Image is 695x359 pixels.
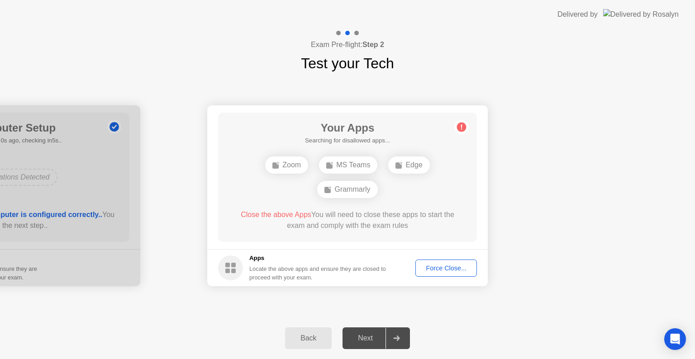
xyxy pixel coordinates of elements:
h5: Searching for disallowed apps... [305,136,390,145]
div: Edge [388,156,429,174]
b: Step 2 [362,41,384,48]
div: Zoom [265,156,308,174]
div: Force Close... [419,265,474,272]
div: Back [288,334,329,342]
h4: Exam Pre-flight: [311,39,384,50]
div: Delivered by [557,9,598,20]
div: Locate the above apps and ensure they are closed to proceed with your exam. [249,265,386,282]
button: Force Close... [415,260,477,277]
button: Next [343,327,410,349]
div: Grammarly [317,181,377,198]
span: Close the above Apps [241,211,311,218]
div: MS Teams [319,156,377,174]
button: Back [285,327,332,349]
h1: Your Apps [305,120,390,136]
img: Delivered by Rosalyn [603,9,679,19]
div: Next [345,334,386,342]
div: You will need to close these apps to start the exam and comply with the exam rules [231,209,464,231]
div: Open Intercom Messenger [664,328,686,350]
h5: Apps [249,254,386,263]
h1: Test your Tech [301,52,394,74]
